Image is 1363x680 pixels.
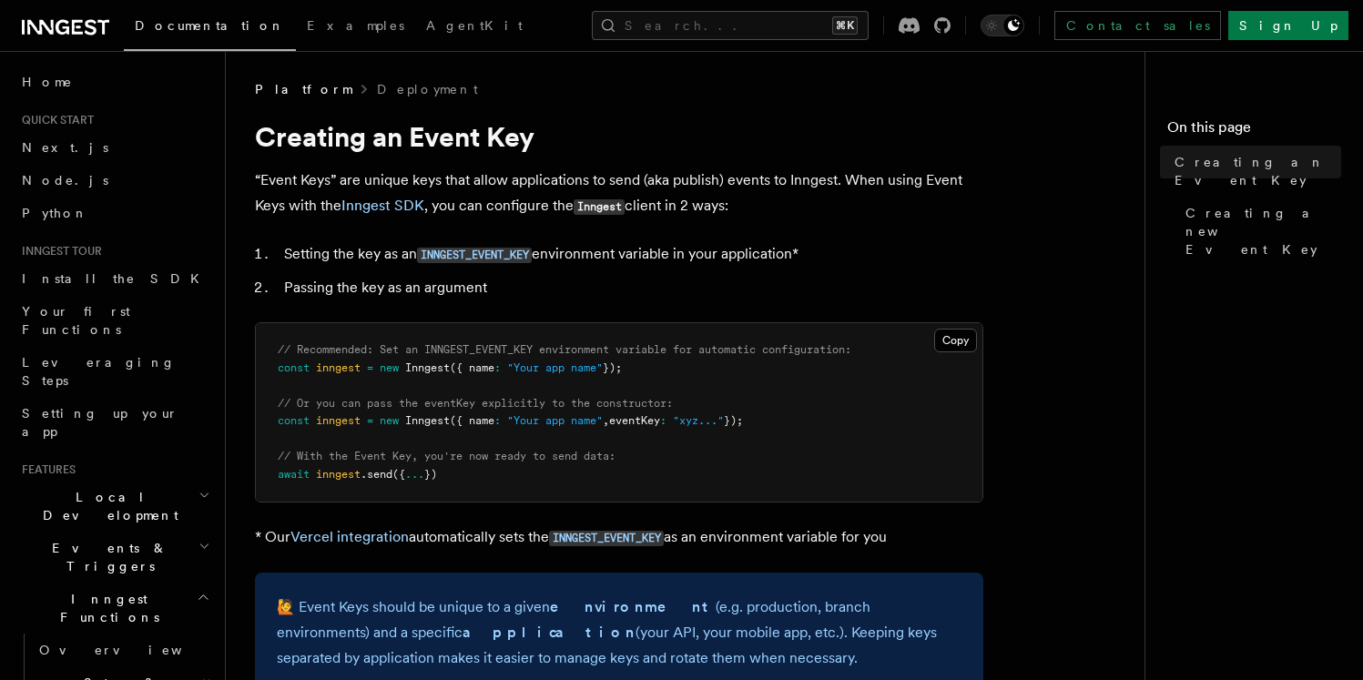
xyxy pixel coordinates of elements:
span: = [367,361,373,374]
span: ... [405,468,424,481]
span: Leveraging Steps [22,355,176,388]
span: Platform [255,80,351,98]
span: Events & Triggers [15,539,198,575]
a: Leveraging Steps [15,346,214,397]
a: Creating a new Event Key [1178,197,1341,266]
span: Python [22,206,88,220]
a: Setting up your app [15,397,214,448]
span: inngest [316,361,361,374]
span: Documentation [135,18,285,33]
span: Local Development [15,488,198,524]
li: Setting the key as an environment variable in your application* [279,241,983,268]
a: Sign Up [1228,11,1348,40]
span: Inngest tour [15,244,102,259]
button: Copy [934,329,977,352]
span: : [494,361,501,374]
span: Inngest [405,361,450,374]
span: new [380,361,399,374]
span: Your first Functions [22,304,130,337]
a: Contact sales [1054,11,1221,40]
span: eventKey [609,414,660,427]
span: , [603,414,609,427]
span: Inngest Functions [15,590,197,626]
span: Next.js [22,140,108,155]
button: Local Development [15,481,214,532]
p: “Event Keys” are unique keys that allow applications to send (aka publish) events to Inngest. Whe... [255,167,983,219]
a: Inngest SDK [341,197,424,214]
a: Examples [296,5,415,49]
span: : [660,414,666,427]
span: }); [724,414,743,427]
span: const [278,361,310,374]
span: Creating a new Event Key [1185,204,1341,259]
kbd: ⌘K [832,16,858,35]
span: ({ name [450,414,494,427]
li: Passing the key as an argument [279,275,983,300]
span: .send [361,468,392,481]
span: ({ name [450,361,494,374]
a: Overview [32,634,214,666]
span: Home [22,73,73,91]
span: "xyz..." [673,414,724,427]
h1: Creating an Event Key [255,120,983,153]
code: INNGEST_EVENT_KEY [549,531,664,546]
code: INNGEST_EVENT_KEY [417,248,532,263]
span: Install the SDK [22,271,210,286]
h4: On this page [1167,117,1341,146]
span: Node.js [22,173,108,188]
a: INNGEST_EVENT_KEY [417,245,532,262]
a: Your first Functions [15,295,214,346]
strong: environment [550,598,716,615]
a: Creating an Event Key [1167,146,1341,197]
span: }) [424,468,437,481]
span: Examples [307,18,404,33]
a: Vercel integration [290,528,409,545]
button: Inngest Functions [15,583,214,634]
button: Events & Triggers [15,532,214,583]
code: Inngest [574,199,625,215]
a: Install the SDK [15,262,214,295]
span: "Your app name" [507,361,603,374]
span: Overview [39,643,227,657]
span: inngest [316,468,361,481]
strong: application [463,624,636,641]
a: Python [15,197,214,229]
span: Features [15,462,76,477]
span: }); [603,361,622,374]
span: "Your app name" [507,414,603,427]
span: // Recommended: Set an INNGEST_EVENT_KEY environment variable for automatic configuration: [278,343,851,356]
a: Documentation [124,5,296,51]
a: Deployment [377,80,478,98]
span: const [278,414,310,427]
a: INNGEST_EVENT_KEY [549,528,664,545]
span: AgentKit [426,18,523,33]
p: 🙋 Event Keys should be unique to a given (e.g. production, branch environments) and a specific (y... [277,594,961,671]
span: new [380,414,399,427]
a: Node.js [15,164,214,197]
button: Toggle dark mode [981,15,1024,36]
span: // Or you can pass the eventKey explicitly to the constructor: [278,397,673,410]
a: Home [15,66,214,98]
a: AgentKit [415,5,534,49]
p: * Our automatically sets the as an environment variable for you [255,524,983,551]
span: Creating an Event Key [1175,153,1341,189]
span: ({ [392,468,405,481]
span: Quick start [15,113,94,127]
button: Search...⌘K [592,11,869,40]
span: // With the Event Key, you're now ready to send data: [278,450,615,462]
span: : [494,414,501,427]
span: Inngest [405,414,450,427]
span: await [278,468,310,481]
span: Setting up your app [22,406,178,439]
span: = [367,414,373,427]
a: Next.js [15,131,214,164]
span: inngest [316,414,361,427]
